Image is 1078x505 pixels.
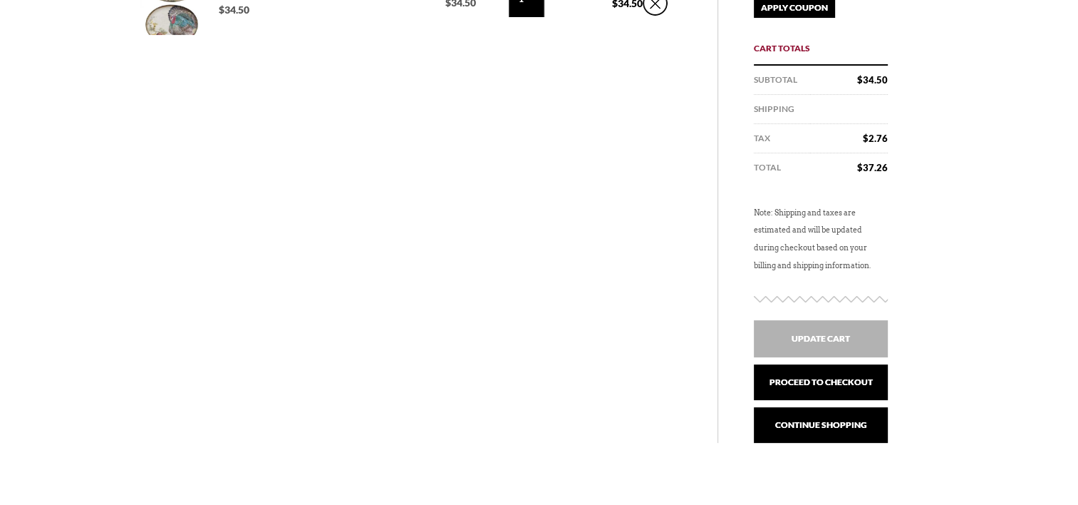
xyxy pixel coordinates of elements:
th: Total [754,153,810,183]
a: Proceed to checkout [754,364,888,400]
th: Subtotal [754,66,810,95]
small: Note: Shipping and taxes are estimated and will be updated during checkout based on your billing ... [754,208,871,270]
bdi: 34.50 [857,74,888,86]
bdi: 37.26 [857,162,888,173]
a: Continue Shopping [754,407,888,443]
bdi: 34.50 [219,4,249,16]
span: $ [857,162,863,173]
span: $ [219,4,224,16]
bdi: 2.76 [863,133,888,144]
h2: Cart Totals [754,32,888,66]
th: Shipping [754,95,810,124]
span: $ [857,74,863,86]
th: Tax [754,124,810,153]
span: $ [863,133,869,144]
input: Update Cart [754,320,888,357]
